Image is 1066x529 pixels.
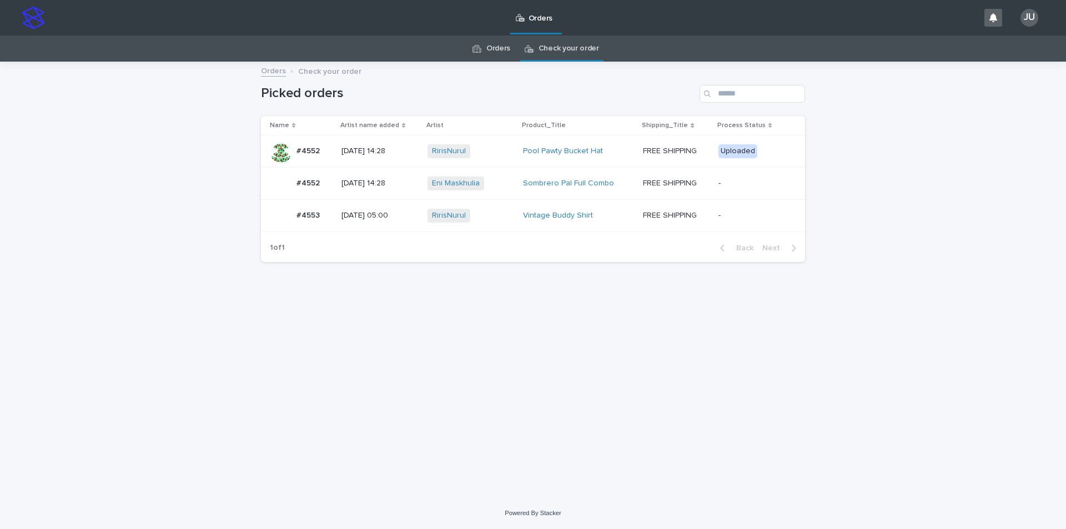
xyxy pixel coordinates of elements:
[261,199,805,231] tr: #4553#4553 [DATE] 05:00RirisNurul Vintage Buddy Shirt FREE SHIPPINGFREE SHIPPING -
[762,244,787,252] span: Next
[718,144,757,158] div: Uploaded
[700,85,805,103] input: Search
[340,119,399,132] p: Artist name added
[523,179,614,188] a: Sombrero Pal Full Combo
[758,243,805,253] button: Next
[432,147,466,156] a: RirisNurul
[426,119,444,132] p: Artist
[270,119,289,132] p: Name
[643,177,699,188] p: FREE SHIPPING
[261,135,805,168] tr: #4552#4552 [DATE] 14:28RirisNurul Pool Pawty Bucket Hat FREE SHIPPINGFREE SHIPPING Uploaded
[643,209,699,220] p: FREE SHIPPING
[296,144,322,156] p: #4552
[432,211,466,220] a: RirisNurul
[643,144,699,156] p: FREE SHIPPING
[1020,9,1038,27] div: JU
[261,167,805,199] tr: #4552#4552 [DATE] 14:28Eni Maskhulia Sombrero Pal Full Combo FREE SHIPPINGFREE SHIPPING -
[718,211,787,220] p: -
[486,36,510,62] a: Orders
[523,211,593,220] a: Vintage Buddy Shirt
[432,179,480,188] a: Eni Maskhulia
[642,119,688,132] p: Shipping_Title
[261,64,286,77] a: Orders
[341,179,419,188] p: [DATE] 14:28
[341,147,419,156] p: [DATE] 14:28
[261,234,294,261] p: 1 of 1
[717,119,766,132] p: Process Status
[22,7,44,29] img: stacker-logo-s-only.png
[505,510,561,516] a: Powered By Stacker
[341,211,419,220] p: [DATE] 05:00
[522,119,566,132] p: Product_Title
[298,64,361,77] p: Check your order
[718,179,787,188] p: -
[296,209,322,220] p: #4553
[261,85,695,102] h1: Picked orders
[730,244,753,252] span: Back
[711,243,758,253] button: Back
[523,147,603,156] a: Pool Pawty Bucket Hat
[296,177,322,188] p: #4552
[539,36,599,62] a: Check your order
